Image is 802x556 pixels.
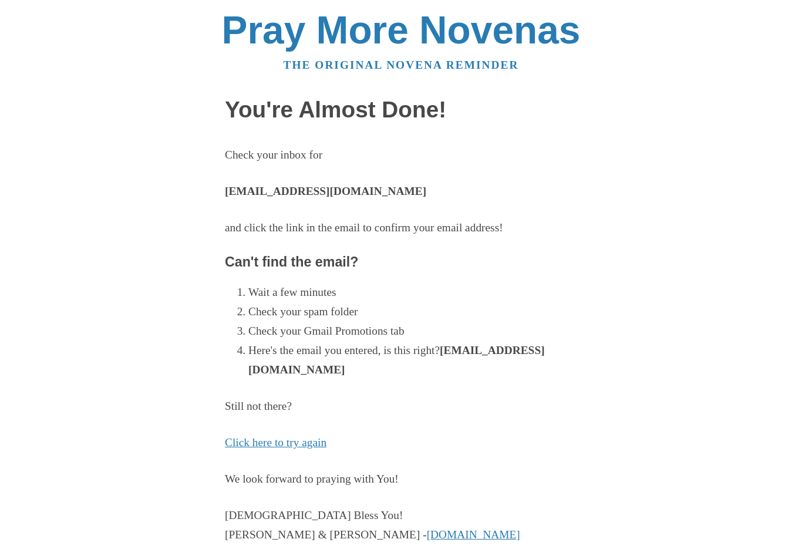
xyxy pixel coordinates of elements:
[248,322,577,341] li: Check your Gmail Promotions tab
[225,436,326,449] a: Click here to try again
[222,8,581,52] a: Pray More Novenas
[427,528,520,541] a: [DOMAIN_NAME]
[225,97,577,123] h1: You're Almost Done!
[225,146,577,165] p: Check your inbox for
[225,397,577,416] p: Still not there?
[225,185,426,197] strong: [EMAIL_ADDRESS][DOMAIN_NAME]
[225,218,577,238] p: and click the link in the email to confirm your email address!
[248,283,577,302] li: Wait a few minutes
[248,344,545,376] strong: [EMAIL_ADDRESS][DOMAIN_NAME]
[248,341,577,380] li: Here's the email you entered, is this right?
[248,302,577,322] li: Check your spam folder
[284,59,519,71] a: The original novena reminder
[225,255,577,270] h3: Can't find the email?
[225,470,577,489] p: We look forward to praying with You!
[225,506,577,545] p: [DEMOGRAPHIC_DATA] Bless You! [PERSON_NAME] & [PERSON_NAME] -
